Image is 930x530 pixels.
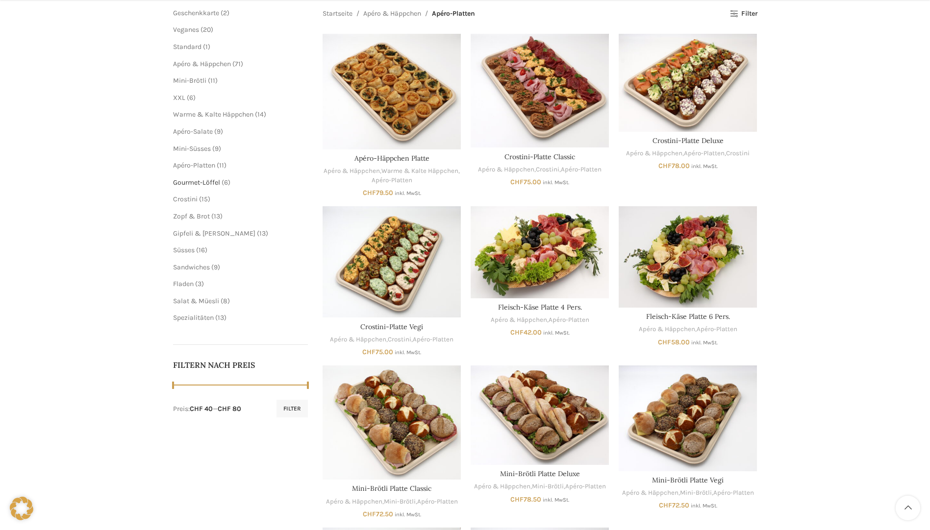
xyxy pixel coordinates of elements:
a: Apéro & Häppchen [474,482,530,491]
small: inkl. MwSt. [543,330,570,336]
a: Crostini-Platte Deluxe [653,136,724,145]
div: , , [471,165,609,174]
span: 3 [198,280,201,288]
a: Fleisch-Käse Platte 4 Pers. [471,206,609,298]
span: 9 [214,263,218,271]
span: 6 [189,94,193,102]
a: Crostini-Platte Vegi [323,206,461,318]
a: Mini-Brötli [532,482,564,491]
span: 15 [201,195,208,203]
span: Apéro-Platten [432,8,475,19]
a: Crostini [726,149,750,158]
a: Apéro-Platten [697,325,737,334]
span: Apéro-Platten [173,161,215,169]
a: Apéro-Platten [713,488,754,498]
span: 13 [218,313,224,322]
small: inkl. MwSt. [543,497,569,503]
a: Apéro & Häppchen [491,315,547,325]
small: inkl. MwSt. [691,503,717,509]
a: Süsses [173,246,195,254]
a: Apéro-Salate [173,127,213,136]
a: Veganes [173,25,199,34]
a: Apéro & Häppchen [626,149,682,158]
span: CHF [510,178,524,186]
span: CHF [363,189,376,197]
span: CHF 40 [190,405,213,413]
span: 1 [205,43,208,51]
a: Gourmet-Löffel [173,178,220,187]
div: , , [471,482,609,491]
a: Apéro & Häppchen [478,165,534,174]
a: Apéro-Platten [417,497,458,506]
a: Mini-Brötli Platte Classic [352,484,431,493]
bdi: 79.50 [363,189,393,197]
div: , , [323,335,461,344]
a: Apéro-Platten [561,165,602,174]
a: Apéro-Häppchen Platte [354,154,429,163]
a: Fleisch-Käse Platte 4 Pers. [498,303,582,312]
div: , , [323,497,461,506]
small: inkl. MwSt. [395,511,421,518]
a: Apéro-Platten [565,482,606,491]
span: 9 [215,145,219,153]
a: Apéro-Platten [372,176,412,185]
span: 6 [224,178,228,187]
span: 16 [199,246,205,254]
bdi: 42.00 [510,328,542,337]
span: 9 [217,127,221,136]
span: CHF [659,501,672,509]
a: Standard [173,43,201,51]
span: CHF [510,495,524,504]
a: Warme & Kalte Häppchen [173,110,253,119]
a: Salat & Müesli [173,297,219,305]
a: Filter [730,10,757,18]
div: , , [619,149,757,158]
a: Gipfeli & [PERSON_NAME] [173,229,255,238]
a: Startseite [323,8,352,19]
a: Mini-Brötli Platte Deluxe [500,469,580,478]
span: CHF [362,348,376,356]
a: Crostini-Platte Classic [471,34,609,147]
h5: Filtern nach Preis [173,360,308,370]
a: Apéro & Häppchen [330,335,386,344]
a: Fladen [173,280,194,288]
a: XXL [173,94,185,102]
span: 13 [214,212,220,220]
div: , , [619,488,757,498]
a: Apéro & Häppchen [363,8,421,19]
a: Crostini-Platte Vegi [360,322,423,331]
a: Warme & Kalte Häppchen [381,167,458,176]
a: Geschenkkarte [173,9,219,17]
span: 11 [219,161,224,169]
small: inkl. MwSt. [543,179,569,186]
span: 11 [210,76,215,85]
button: Filter [276,400,308,417]
a: Apéro-Platten [684,149,725,158]
a: Apéro & Häppchen [326,497,382,506]
a: Zopf & Brot [173,212,210,220]
bdi: 58.00 [658,338,690,346]
a: Mini-Brötli Platte Vegi [619,365,757,471]
small: inkl. MwSt. [691,339,718,346]
a: Crostini [173,195,198,203]
bdi: 72.50 [363,510,393,518]
a: Crostini-Platte Deluxe [619,34,757,131]
a: Apéro & Häppchen [173,60,231,68]
a: Mini-Brötli Platte Deluxe [471,365,609,465]
a: Crostini [536,165,559,174]
span: 2 [223,9,227,17]
bdi: 75.00 [510,178,541,186]
a: Sandwiches [173,263,210,271]
span: Spezialitäten [173,313,214,322]
a: Fleisch-Käse Platte 6 Pers. [619,206,757,308]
